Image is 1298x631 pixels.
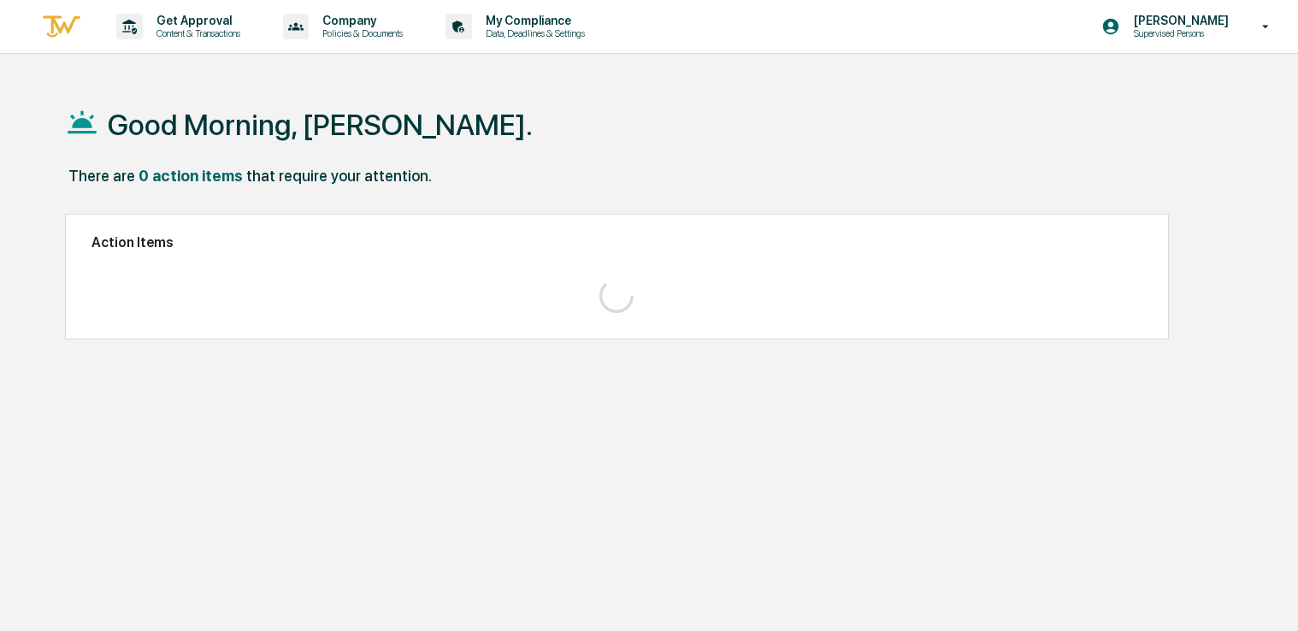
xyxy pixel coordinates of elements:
img: logo [41,13,82,41]
p: Data, Deadlines & Settings [472,27,593,39]
h1: Good Morning, [PERSON_NAME]. [108,108,533,142]
div: There are [68,167,135,185]
h2: Action Items [91,234,1143,251]
p: My Compliance [472,14,593,27]
div: that require your attention. [246,167,432,185]
p: Supervised Persons [1120,27,1237,39]
p: Company [309,14,411,27]
p: Content & Transactions [143,27,249,39]
p: [PERSON_NAME] [1120,14,1237,27]
p: Policies & Documents [309,27,411,39]
p: Get Approval [143,14,249,27]
div: 0 action items [139,167,243,185]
